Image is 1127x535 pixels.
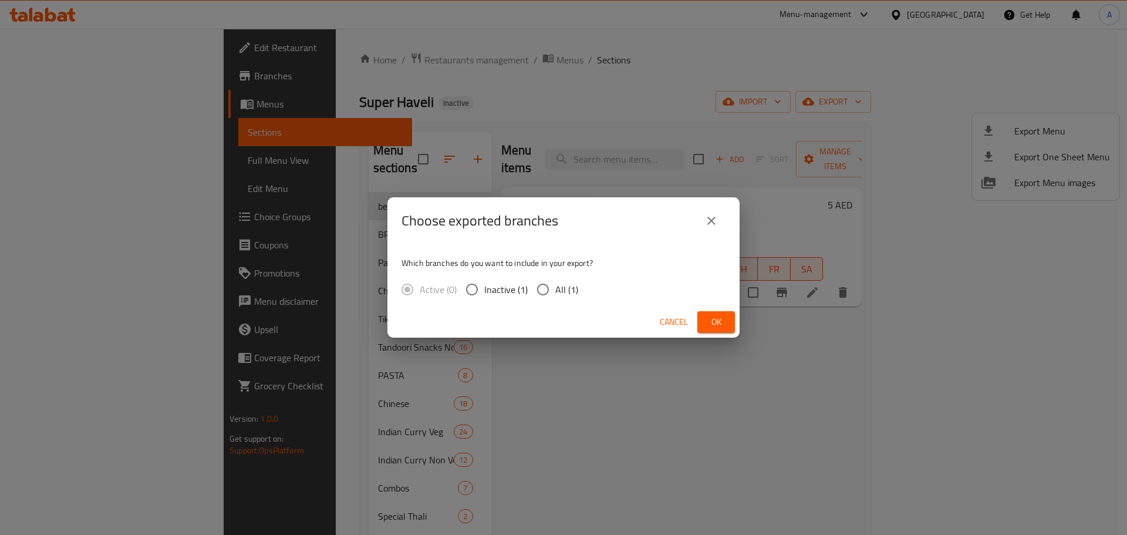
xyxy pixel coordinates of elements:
h2: Choose exported branches [401,211,558,230]
button: close [697,207,726,235]
span: Cancel [660,315,688,329]
span: Inactive (1) [484,282,528,297]
span: Active (0) [420,282,457,297]
p: Which branches do you want to include in your export? [401,257,726,269]
span: Ok [707,315,726,329]
button: Cancel [655,311,693,333]
span: All (1) [555,282,578,297]
button: Ok [697,311,735,333]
